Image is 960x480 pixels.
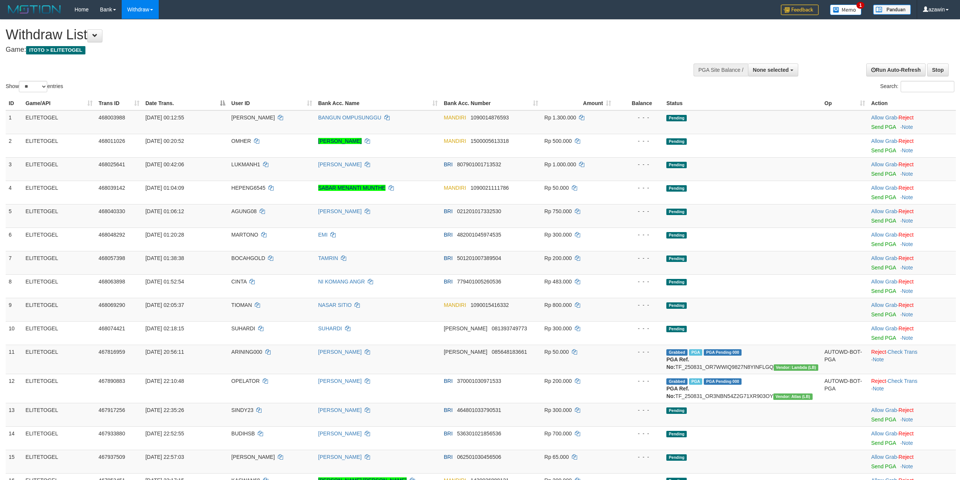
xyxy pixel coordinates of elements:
div: - - - [617,325,660,332]
a: Note [902,194,913,200]
td: ELITETOGEL [23,134,96,157]
a: SUHARDI [318,325,342,331]
span: Rp 300.000 [544,325,571,331]
span: [PERSON_NAME] [444,349,487,355]
span: 467937509 [99,454,125,460]
a: [PERSON_NAME] [318,161,362,167]
span: PGA Pending [704,349,742,356]
a: Allow Grab [871,138,897,144]
span: Copy 1090015416332 to clipboard [471,302,509,308]
th: Action [868,96,956,110]
th: ID [6,96,23,110]
img: Button%20Memo.svg [830,5,862,15]
span: [DATE] 01:20:28 [146,232,184,238]
span: Rp 50.000 [544,349,569,355]
span: BUDIHSB [231,430,255,437]
a: Reject [898,302,914,308]
td: 14 [6,426,23,450]
span: Pending [666,115,687,121]
th: Amount: activate to sort column ascending [541,96,614,110]
div: - - - [617,161,660,168]
span: MANDIRI [444,302,466,308]
td: · [868,298,956,321]
span: · [871,115,898,121]
th: Trans ID: activate to sort column ascending [96,96,142,110]
td: · [868,274,956,298]
td: · [868,110,956,134]
span: · [871,454,898,460]
td: 12 [6,374,23,403]
span: BRI [444,454,452,460]
a: Send PGA [871,241,896,247]
span: Rp 300.000 [544,407,571,413]
a: Send PGA [871,440,896,446]
td: AUTOWD-BOT-PGA [821,374,868,403]
td: 6 [6,228,23,251]
span: · [871,325,898,331]
td: 2 [6,134,23,157]
span: [DATE] 20:56:11 [146,349,184,355]
a: NI KOMANG ANGR [318,279,365,285]
span: OMHER [231,138,251,144]
span: Pending [666,162,687,168]
div: - - - [617,377,660,385]
span: Rp 200.000 [544,255,571,261]
span: [DATE] 01:52:54 [146,279,184,285]
td: · [868,181,956,204]
div: - - - [617,348,660,356]
span: 467890883 [99,378,125,384]
span: MANDIRI [444,115,466,121]
td: · [868,204,956,228]
a: Reject [898,208,914,214]
span: 1 [856,2,864,9]
td: 1 [6,110,23,134]
a: Reject [871,349,886,355]
span: SUHARDI [231,325,255,331]
div: - - - [617,207,660,215]
div: - - - [617,406,660,414]
a: [PERSON_NAME] [318,208,362,214]
a: Reject [898,115,914,121]
a: Note [873,386,884,392]
span: [DATE] 01:38:38 [146,255,184,261]
span: Copy 482001045974535 to clipboard [457,232,501,238]
td: 11 [6,345,23,374]
span: [DATE] 02:05:37 [146,302,184,308]
a: Reject [898,325,914,331]
div: - - - [617,430,660,437]
span: Pending [666,232,687,238]
a: Reject [898,454,914,460]
a: Allow Grab [871,232,897,238]
a: [PERSON_NAME] [318,407,362,413]
span: Copy 501201007389504 to clipboard [457,255,501,261]
a: Send PGA [871,124,896,130]
td: ELITETOGEL [23,345,96,374]
a: Allow Grab [871,302,897,308]
td: 3 [6,157,23,181]
a: [PERSON_NAME] [318,454,362,460]
span: None selected [753,67,789,73]
a: EMI [318,232,328,238]
a: [PERSON_NAME] [318,349,362,355]
a: Reject [898,232,914,238]
div: - - - [617,231,660,238]
button: None selected [748,63,798,76]
td: · · [868,374,956,403]
span: [DATE] 01:04:09 [146,185,184,191]
td: ELITETOGEL [23,403,96,426]
a: Allow Grab [871,430,897,437]
a: Reject [898,407,914,413]
span: Pending [666,185,687,192]
img: MOTION_logo.png [6,4,63,15]
a: Allow Grab [871,279,897,285]
a: Note [902,311,913,317]
span: 468074421 [99,325,125,331]
td: 8 [6,274,23,298]
a: Allow Grab [871,161,897,167]
td: ELITETOGEL [23,321,96,345]
span: 467816959 [99,349,125,355]
span: Pending [666,279,687,285]
td: TF_250831_OR3NBN54Z2G71XR903OY [663,374,821,403]
a: Send PGA [871,147,896,153]
span: Vendor URL: https://dashboard.q2checkout.com/secure [774,364,819,371]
